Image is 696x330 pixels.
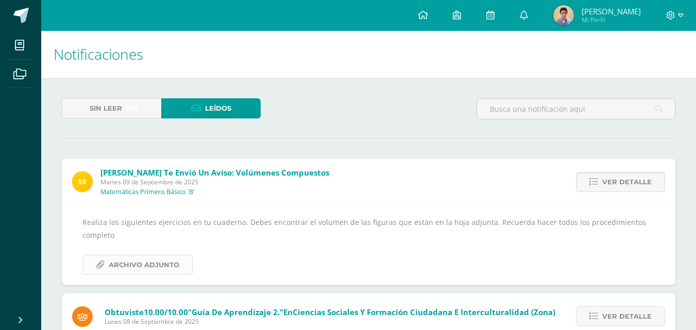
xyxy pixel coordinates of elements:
[188,307,283,317] span: "Guía de aprendizaje 2."
[62,98,161,118] a: Sin leer(16)
[72,171,93,192] img: 03c2987289e60ca238394da5f82a525a.png
[161,98,261,118] a: Leídos
[105,317,555,326] span: Lunes 08 de Septiembre de 2025
[105,307,555,317] span: Obtuviste en
[82,216,655,275] div: Realiza los siguientes ejercicios en tu cuaderno. Debes encontrar el volumen de las figuras que e...
[54,44,143,64] span: Notificaciones
[100,178,329,186] span: Martes 09 de Septiembre de 2025
[100,188,195,196] p: Matemáticas Primero Básico 'B'
[293,307,555,317] span: Ciencias Sociales y Formación Ciudadana e Interculturalidad (Zona)
[477,99,675,119] input: Busca una notificación aquí
[602,172,652,192] span: Ver detalle
[205,99,231,118] span: Leídos
[126,99,138,118] span: (16)
[553,5,574,26] img: 2153a3c8ca2691affaefe64430148f35.png
[602,307,652,326] span: Ver detalle
[144,307,188,317] span: 10.00/10.00
[82,255,193,275] a: Archivo Adjunto
[90,99,122,118] span: Sin leer
[582,6,641,16] span: [PERSON_NAME]
[100,167,329,178] span: [PERSON_NAME] te envió un aviso: Volúmenes Compuestos
[109,255,179,274] span: Archivo Adjunto
[582,15,641,24] span: Mi Perfil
